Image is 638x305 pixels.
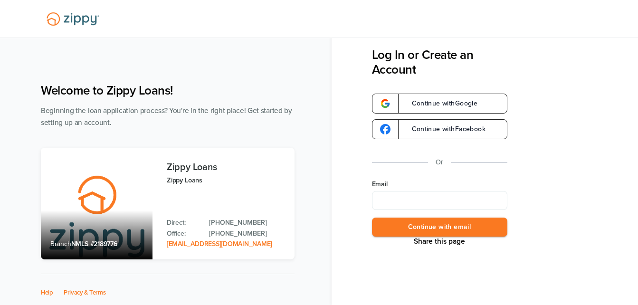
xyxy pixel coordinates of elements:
[41,289,53,296] a: Help
[50,240,71,248] span: Branch
[167,240,272,248] a: Email Address: zippyguide@zippymh.com
[209,218,285,228] a: Direct Phone: 512-975-2947
[167,229,200,239] p: Office:
[380,98,390,109] img: google-logo
[380,124,390,134] img: google-logo
[167,218,200,228] p: Direct:
[41,83,295,98] h1: Welcome to Zippy Loans!
[64,289,106,296] a: Privacy & Terms
[41,106,292,127] span: Beginning the loan application process? You're in the right place! Get started by setting up an a...
[372,218,507,237] button: Continue with email
[436,156,443,168] p: Or
[167,175,285,186] p: Zippy Loans
[402,100,478,107] span: Continue with Google
[402,126,486,133] span: Continue with Facebook
[372,119,507,139] a: google-logoContinue withFacebook
[71,240,117,248] span: NMLS #2189776
[209,229,285,239] a: Office Phone: 512-975-2947
[167,162,285,172] h3: Zippy Loans
[41,8,105,30] img: Lender Logo
[372,191,507,210] input: Email Address
[372,180,507,189] label: Email
[372,94,507,114] a: google-logoContinue withGoogle
[411,237,468,246] button: Share This Page
[372,48,507,77] h3: Log In or Create an Account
